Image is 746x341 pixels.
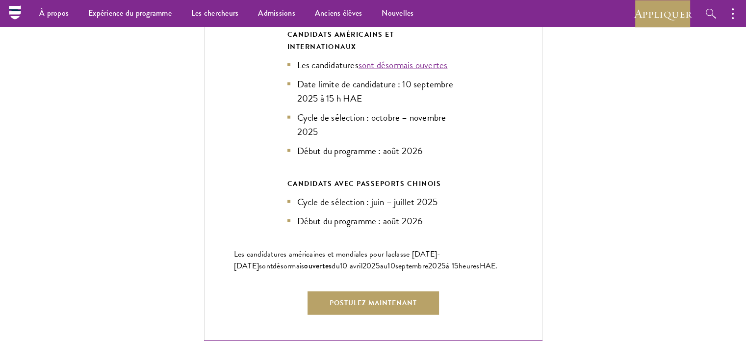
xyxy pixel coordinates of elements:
[380,260,388,272] font: au
[330,298,417,308] font: Postulez maintenant
[297,58,359,72] font: Les candidatures
[39,7,69,19] font: À propos
[191,7,239,19] font: Les chercheurs
[308,291,439,315] a: Postulez maintenant
[395,260,428,272] font: septembre
[382,7,413,19] font: Nouvelles
[287,179,441,189] font: CANDIDATS AVEC PASSEPORTS CHINOIS
[297,144,423,158] font: Début du programme : août 2026
[297,214,423,228] font: Début du programme : août 2026
[315,7,362,19] font: Anciens élèves
[297,195,438,209] font: Cycle de sélection : juin – juillet 2025
[287,29,394,52] font: Candidats américains et internationaux
[634,6,692,21] font: Appliquer
[359,58,448,72] a: sont désormais ouvertes
[340,260,362,272] font: 10 avril
[234,248,441,272] font: classe [DATE]-[DATE]
[304,260,332,271] font: ouvertes
[459,260,480,272] font: heures
[297,110,446,139] font: Cycle de sélection : octobre – novembre 2025
[234,248,391,260] font: Les candidatures américaines et mondiales pour la
[446,260,459,272] font: à 15
[88,7,172,19] font: Expérience du programme
[480,260,498,272] font: HAE.
[297,77,453,105] font: Date limite de candidature : 10 septembre 2025 à 15 h HAE
[428,260,446,272] font: 2025
[258,7,295,19] font: Admissions
[259,260,273,272] font: sont
[362,260,380,272] font: 2025
[387,260,395,272] font: 10
[273,260,304,272] font: désormais
[332,260,340,272] font: du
